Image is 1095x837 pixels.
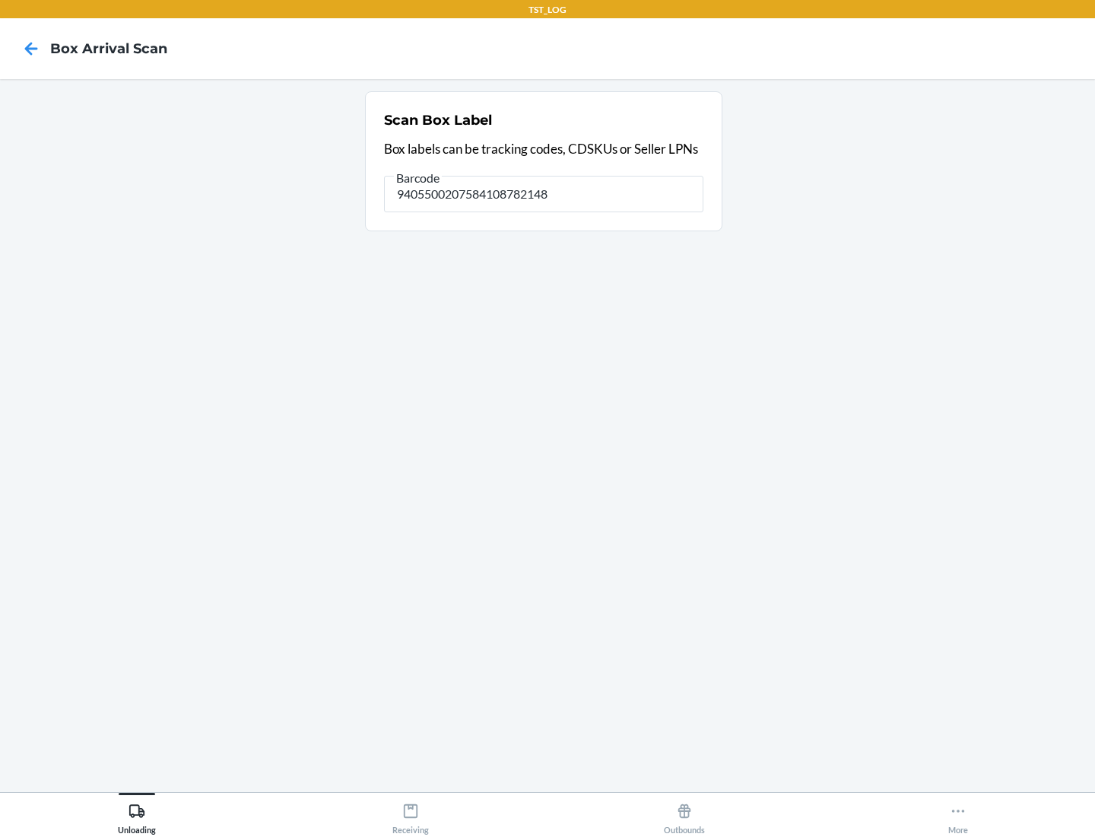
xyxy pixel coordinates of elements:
[392,797,429,835] div: Receiving
[384,176,703,212] input: Barcode
[384,110,492,130] h2: Scan Box Label
[528,3,567,17] p: TST_LOG
[50,39,167,59] h4: Box Arrival Scan
[821,793,1095,835] button: More
[948,797,968,835] div: More
[384,139,703,159] p: Box labels can be tracking codes, CDSKUs or Seller LPNs
[664,797,705,835] div: Outbounds
[394,170,442,186] span: Barcode
[547,793,821,835] button: Outbounds
[274,793,547,835] button: Receiving
[118,797,156,835] div: Unloading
